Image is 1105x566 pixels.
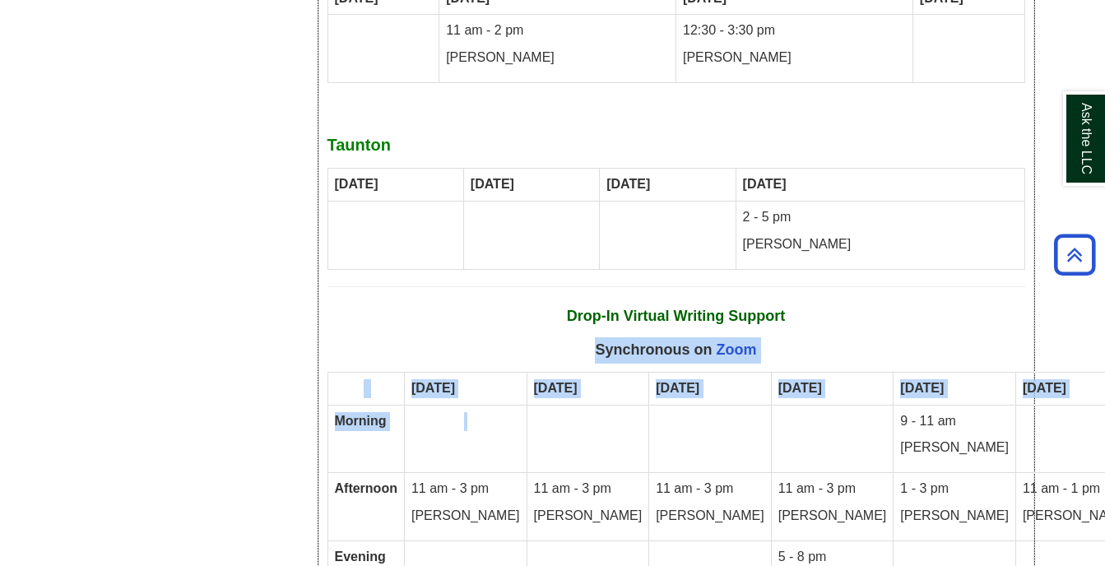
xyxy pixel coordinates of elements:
[471,177,514,191] strong: [DATE]
[595,341,756,358] span: Synchronous on
[411,480,520,499] p: 11 am - 3 pm
[335,177,378,191] strong: [DATE]
[446,21,669,40] p: 11 am - 2 pm
[1048,244,1101,266] a: Back to Top
[606,177,650,191] strong: [DATE]
[743,235,1018,254] p: [PERSON_NAME]
[534,507,643,526] p: [PERSON_NAME]
[656,507,764,526] p: [PERSON_NAME]
[534,381,578,395] strong: [DATE]
[1023,381,1066,395] strong: [DATE]
[567,308,785,324] strong: Drop-In Virtual Writing Support
[743,177,787,191] strong: [DATE]
[327,136,391,154] strong: Taunton
[900,438,1009,457] p: [PERSON_NAME]
[743,208,1018,227] p: 2 - 5 pm
[778,480,887,499] p: 11 am - 3 pm
[900,507,1009,526] p: [PERSON_NAME]
[717,341,757,358] a: Zoom
[683,21,906,40] p: 12:30 - 3:30 pm
[446,49,669,67] p: [PERSON_NAME]
[656,480,764,499] p: 11 am - 3 pm
[683,49,906,67] p: [PERSON_NAME]
[900,412,1009,431] p: 9 - 11 am
[534,480,643,499] p: 11 am - 3 pm
[335,481,397,495] strong: Afternoon
[778,507,887,526] p: [PERSON_NAME]
[335,550,386,564] strong: Evening
[778,381,822,395] strong: [DATE]
[900,480,1009,499] p: 1 - 3 pm
[656,381,699,395] strong: [DATE]
[411,381,455,395] strong: [DATE]
[900,381,944,395] strong: [DATE]
[411,507,520,526] p: [PERSON_NAME]
[335,414,387,428] strong: Morning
